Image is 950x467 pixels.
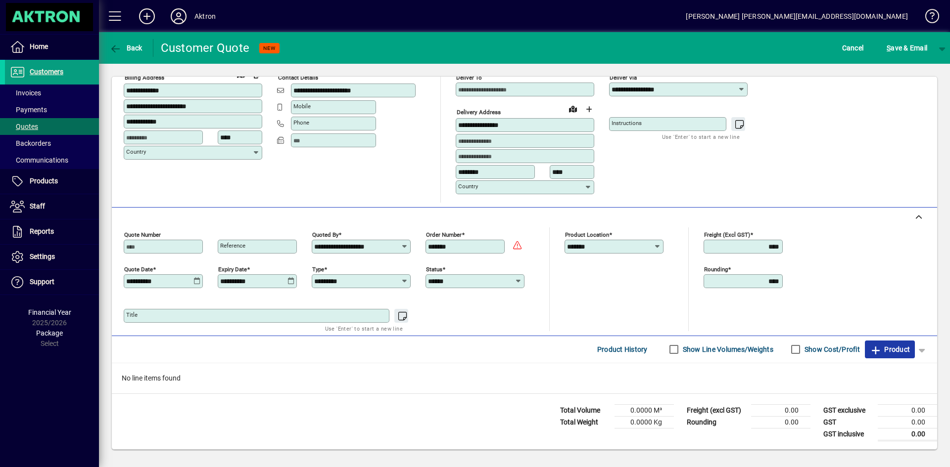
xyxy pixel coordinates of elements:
span: Quotes [10,123,38,130]
span: Products [30,177,58,185]
button: Cancel [840,39,866,57]
span: Reports [30,227,54,235]
td: Total Volume [555,404,615,416]
a: Knowledge Base [918,2,938,34]
a: Reports [5,219,99,244]
td: 0.00 [878,416,937,428]
td: GST [818,416,878,428]
span: Package [36,329,63,337]
span: Payments [10,106,47,114]
a: View on map [565,101,581,117]
label: Show Cost/Profit [803,344,860,354]
span: Customers [30,68,63,76]
mat-hint: Use 'Enter' to start a new line [325,323,403,334]
mat-label: Title [126,311,138,318]
mat-label: Deliver via [610,74,637,81]
span: S [887,44,891,52]
mat-label: Freight (excl GST) [704,231,750,238]
a: Backorders [5,135,99,152]
span: Home [30,42,48,50]
a: Settings [5,245,99,269]
button: Profile [163,7,194,25]
a: Home [5,35,99,59]
mat-label: Country [126,148,146,155]
a: Communications [5,152,99,169]
a: Products [5,169,99,194]
div: Aktron [194,8,216,24]
button: Back [107,39,145,57]
button: Save & Email [882,39,932,57]
mat-label: Deliver To [456,74,482,81]
td: Rounding [682,416,751,428]
button: Product History [593,340,652,358]
mat-label: Rounding [704,265,728,272]
button: Copy to Delivery address [249,67,265,83]
mat-label: Type [312,265,324,272]
span: Cancel [842,40,864,56]
a: Staff [5,194,99,219]
div: [PERSON_NAME] [PERSON_NAME][EMAIL_ADDRESS][DOMAIN_NAME] [686,8,908,24]
span: Product History [597,341,648,357]
td: 0.00 [751,404,810,416]
span: Invoices [10,89,41,97]
app-page-header-button: Back [99,39,153,57]
td: GST inclusive [818,428,878,440]
span: Communications [10,156,68,164]
a: Quotes [5,118,99,135]
mat-label: Quote number [124,231,161,238]
button: Add [131,7,163,25]
button: Product [865,340,915,358]
mat-hint: Use 'Enter' to start a new line [662,131,740,142]
a: Invoices [5,85,99,101]
td: 0.00 [878,428,937,440]
td: Freight (excl GST) [682,404,751,416]
td: 0.00 [878,404,937,416]
a: View on map [233,66,249,82]
a: Support [5,270,99,295]
span: Back [109,44,142,52]
div: Customer Quote [161,40,250,56]
span: Product [870,341,910,357]
mat-label: Instructions [612,120,642,127]
span: Support [30,278,54,286]
label: Show Line Volumes/Weights [681,344,773,354]
span: Staff [30,202,45,210]
div: No line items found [112,363,937,393]
td: 0.0000 Kg [615,416,674,428]
mat-label: Phone [293,119,309,126]
mat-label: Expiry date [218,265,247,272]
mat-label: Order number [426,231,462,238]
td: GST exclusive [818,404,878,416]
span: ave & Email [887,40,927,56]
mat-label: Product location [565,231,609,238]
mat-label: Reference [220,242,245,249]
span: NEW [263,45,276,51]
mat-label: Status [426,265,442,272]
span: Backorders [10,139,51,147]
button: Choose address [581,101,597,117]
td: 0.00 [751,416,810,428]
td: Total Weight [555,416,615,428]
mat-label: Country [458,183,478,190]
span: Financial Year [28,308,71,316]
mat-label: Mobile [293,103,311,110]
mat-label: Quote date [124,265,153,272]
span: Settings [30,253,55,260]
a: Payments [5,101,99,118]
td: 0.0000 M³ [615,404,674,416]
mat-label: Quoted by [312,231,338,238]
